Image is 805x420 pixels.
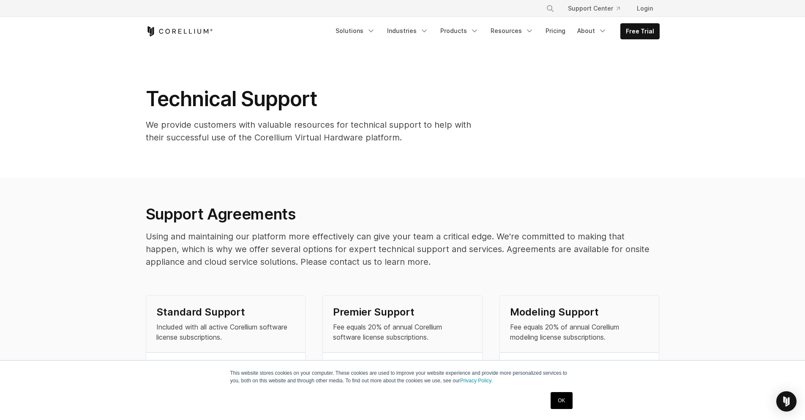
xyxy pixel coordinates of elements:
a: Products [435,23,484,38]
h2: Support Agreements [146,205,660,223]
p: Fee equals 20% of annual Corellium software license subscriptions. [333,322,472,342]
p: Using and maintaining our platform more effectively can give your team a critical edge. We're com... [146,230,660,268]
a: Free Trial [621,24,659,39]
h4: Modeling Support [510,306,649,318]
a: Industries [382,23,434,38]
p: Included with all active Corellium software license subscriptions. [156,322,295,342]
a: Pricing [540,23,570,38]
a: Resources [486,23,539,38]
h4: Premier Support [333,306,472,318]
h4: Standard Support [156,306,295,318]
div: Navigation Menu [330,23,660,39]
a: Corellium Home [146,26,213,36]
a: About [572,23,612,38]
p: This website stores cookies on your computer. These cookies are used to improve your website expe... [230,369,575,384]
div: Navigation Menu [536,1,660,16]
h1: Technical Support [146,86,484,112]
button: Search [543,1,558,16]
a: OK [551,392,572,409]
a: Solutions [330,23,380,38]
p: Fee equals 20% of annual Corellium modeling license subscriptions. [510,322,649,342]
a: Support Center [561,1,627,16]
a: Login [630,1,660,16]
a: Privacy Policy. [460,378,493,384]
div: Open Intercom Messenger [776,391,797,412]
p: We provide customers with valuable resources for technical support to help with their successful ... [146,118,484,144]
